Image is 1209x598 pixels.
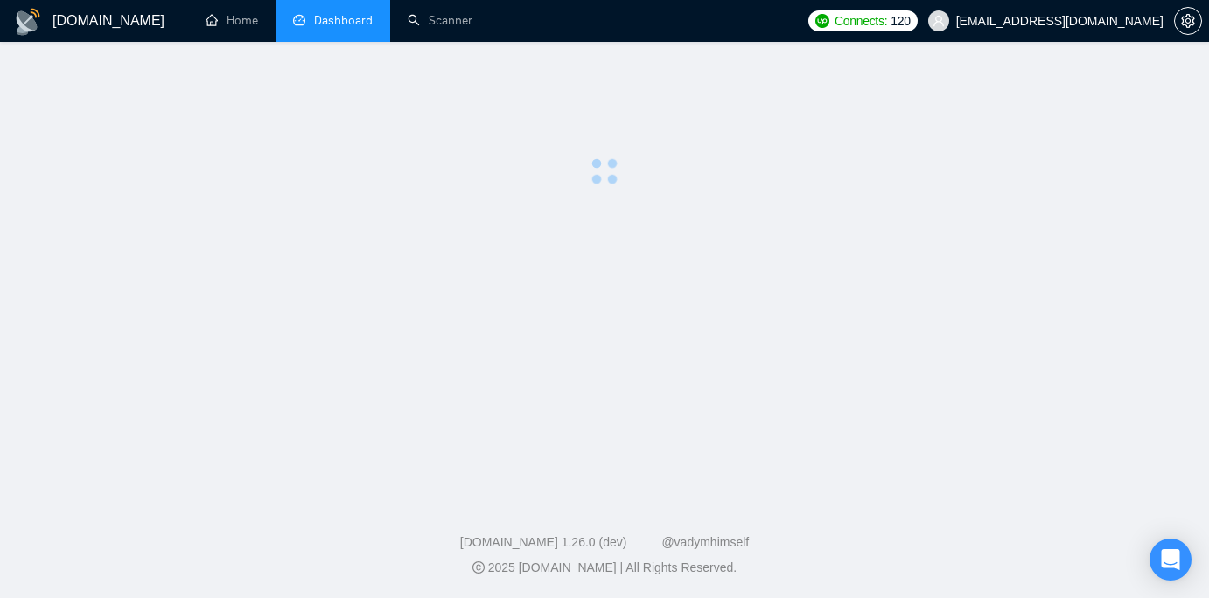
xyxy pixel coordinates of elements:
div: Open Intercom Messenger [1150,539,1192,581]
span: copyright [472,561,485,574]
a: searchScanner [408,13,472,28]
span: user [933,15,945,27]
span: dashboard [293,14,305,26]
img: upwork-logo.png [815,14,829,28]
span: Connects: [835,11,887,31]
span: 120 [891,11,910,31]
button: setting [1174,7,1202,35]
span: Dashboard [314,13,373,28]
a: @vadymhimself [661,535,749,549]
div: 2025 [DOMAIN_NAME] | All Rights Reserved. [14,559,1195,577]
a: [DOMAIN_NAME] 1.26.0 (dev) [460,535,627,549]
span: setting [1175,14,1201,28]
a: setting [1174,14,1202,28]
img: logo [14,8,42,36]
a: homeHome [206,13,258,28]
